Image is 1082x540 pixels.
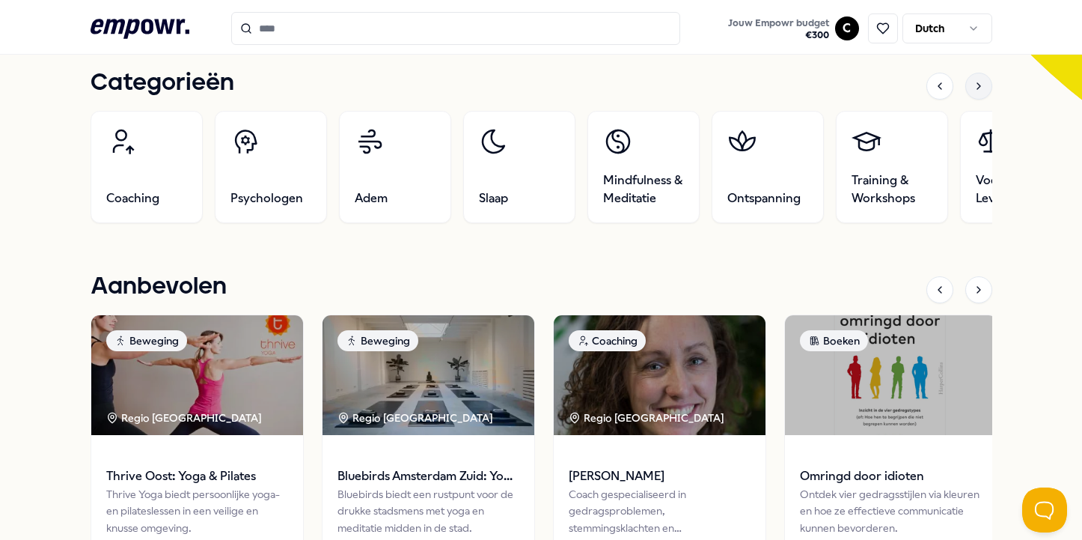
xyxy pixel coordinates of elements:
iframe: Help Scout Beacon - Open [1022,488,1067,533]
span: Slaap [479,189,508,207]
div: Coaching [569,330,646,351]
span: Training & Workshops [852,172,932,207]
a: Mindfulness & Meditatie [587,111,700,223]
span: Psychologen [230,189,303,207]
h1: Aanbevolen [91,268,227,306]
div: Regio [GEOGRAPHIC_DATA] [569,410,727,426]
img: package image [91,315,303,435]
a: Psychologen [215,111,327,223]
div: Beweging [337,330,418,351]
img: package image [785,315,997,435]
span: € 300 [728,29,829,41]
div: Coach gespecialiseerd in gedragsproblemen, stemmingsklachten en communicatieontwikkeling, gericht... [569,486,751,536]
span: Jouw Empowr budget [728,17,829,29]
span: [PERSON_NAME] [569,467,751,486]
div: Regio [GEOGRAPHIC_DATA] [106,410,264,426]
h1: Categorieën [91,64,234,102]
button: Jouw Empowr budget€300 [725,14,832,44]
span: Mindfulness & Meditatie [603,172,684,207]
button: C [835,16,859,40]
div: Boeken [800,330,868,351]
a: Jouw Empowr budget€300 [722,13,835,44]
a: Voeding & Levensstijl [960,111,1072,223]
a: Adem [339,111,451,223]
span: Voeding & Levensstijl [976,172,1057,207]
div: Bluebirds biedt een rustpunt voor de drukke stadsmens met yoga en meditatie midden in de stad. [337,486,519,536]
input: Search for products, categories or subcategories [231,12,680,45]
div: Ontdek vier gedragsstijlen via kleuren en hoe ze effectieve communicatie kunnen bevorderen. [800,486,982,536]
span: Omringd door idioten [800,467,982,486]
span: Coaching [106,189,159,207]
span: Ontspanning [727,189,801,207]
span: Thrive Oost: Yoga & Pilates [106,467,288,486]
div: Thrive Yoga biedt persoonlijke yoga- en pilateslessen in een veilige en knusse omgeving. [106,486,288,536]
img: package image [554,315,765,435]
a: Coaching [91,111,203,223]
span: Bluebirds Amsterdam Zuid: Yoga & Welzijn [337,467,519,486]
div: Regio [GEOGRAPHIC_DATA] [337,410,495,426]
img: package image [323,315,534,435]
a: Ontspanning [712,111,824,223]
a: Training & Workshops [836,111,948,223]
a: Slaap [463,111,575,223]
span: Adem [355,189,388,207]
div: Beweging [106,330,187,351]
